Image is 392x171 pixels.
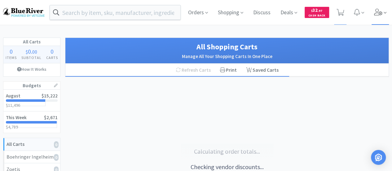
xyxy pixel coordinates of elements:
[42,93,58,99] span: $15,222
[6,124,18,130] span: $4,789
[3,82,60,90] h1: Budgets
[311,9,313,13] span: $
[3,90,60,111] a: August$15,222$11,496
[308,14,325,18] span: Cash Back
[311,7,322,13] span: 32
[19,55,44,61] h4: Subtotal
[3,55,19,61] h4: Items
[3,151,60,164] a: Boehringer Ingelheim0
[72,53,382,60] h2: Manage All Your Shopping Carts In One Place
[54,154,59,161] i: 0
[44,55,60,61] h4: Carts
[215,64,241,77] div: Print
[72,41,382,53] h1: All Shopping Carts
[51,47,54,55] span: 0
[171,64,215,77] div: Refresh Carts
[3,138,60,151] a: All Carts0
[6,115,27,120] h2: This Week
[3,38,60,46] h1: All Carts
[305,4,329,21] a: $32.97Cash Back
[7,153,57,161] div: Boehringer Ingelheim
[26,49,28,55] span: $
[251,10,273,16] a: Discuss
[54,141,59,148] i: 0
[3,111,60,133] a: This Week$2,671$4,789
[32,49,37,55] span: 00
[19,48,44,55] div: .
[241,64,283,77] a: Saved Carts
[3,8,45,16] img: b17b0d86f29542b49a2f66beb9ff811a.png
[6,102,20,108] span: $11,496
[28,47,31,55] span: 0
[318,9,322,13] span: . 97
[10,47,13,55] span: 0
[44,115,58,120] span: $2,671
[3,63,60,75] a: How It Works
[7,141,24,147] strong: All Carts
[371,150,386,165] div: Open Intercom Messenger
[6,93,20,98] h2: August
[50,5,180,20] input: Search by item, sku, manufacturer, ingredient, size...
